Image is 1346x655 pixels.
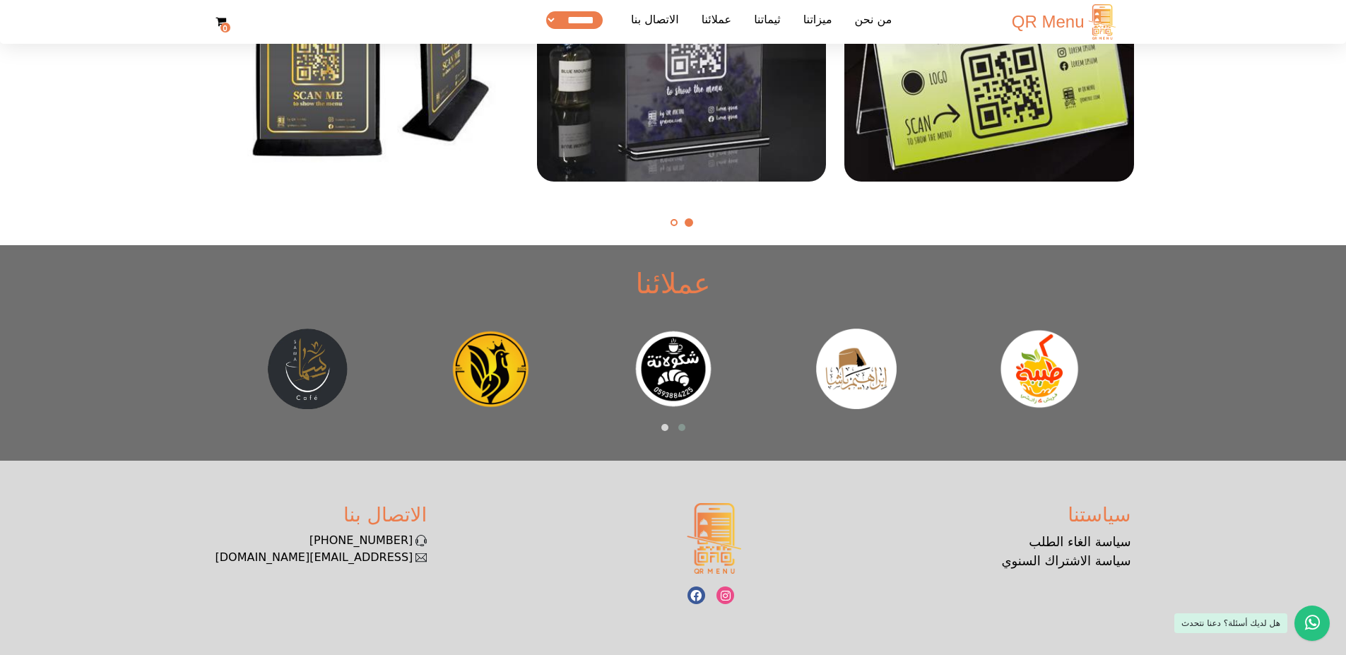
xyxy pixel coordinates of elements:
h3: الاتصال بنا [216,503,427,527]
strong: 0 [220,23,230,33]
a: الاتصال بنا [625,11,685,33]
a: ثيماتنا [748,11,786,33]
a: عملائنا [696,11,738,33]
a: من نحن [849,11,898,33]
a: سياسة الاشتراك السنوي [1001,553,1130,568]
a: سياسة الغاء الطلب [1029,534,1130,549]
img: logo [679,503,750,574]
div: هل لديك أسئلة؟ دعنا نتحدث [1174,613,1287,633]
a: [PHONE_NUMBER] [309,532,413,549]
a: [EMAIL_ADDRESS][DOMAIN_NAME] [216,549,413,566]
a: QR Menu [1012,1,1120,43]
h3: سياستنا [1001,503,1130,527]
span: QR Menu [1012,9,1085,35]
img: logo [1085,4,1120,40]
a: ميزاتنا [798,11,838,33]
span: [PHONE_NUMBER] [309,533,413,547]
h1: عملائنا [207,266,1140,300]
